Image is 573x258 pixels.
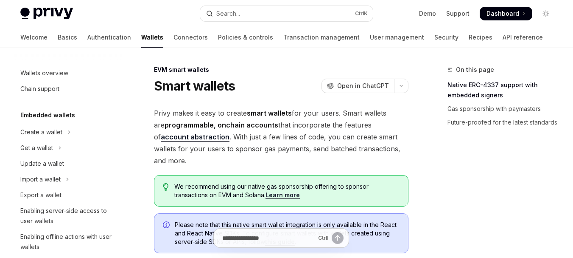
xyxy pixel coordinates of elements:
[163,183,169,191] svg: Tip
[14,140,122,156] button: Toggle Get a wallet section
[20,174,61,184] div: Import a wallet
[14,229,122,255] a: Enabling offline actions with user wallets
[14,65,122,81] a: Wallets overview
[14,156,122,171] a: Update a wallet
[20,84,59,94] div: Chain support
[419,9,436,18] a: Demo
[175,221,400,246] span: Please note that this native smart wallet integration is only available in the React and React Na...
[447,78,559,102] a: Native ERC-4337 support with embedded signers
[20,8,73,20] img: light logo
[20,206,117,226] div: Enabling server-side access to user wallets
[154,65,408,74] div: EVM smart wallets
[486,9,519,18] span: Dashboard
[58,27,77,48] a: Basics
[141,27,163,48] a: Wallets
[218,27,273,48] a: Policies & controls
[161,133,229,142] a: account abstraction
[20,27,48,48] a: Welcome
[446,9,470,18] a: Support
[321,79,394,93] button: Open in ChatGPT
[337,82,389,90] span: Open in ChatGPT
[14,125,122,140] button: Toggle Create a wallet section
[539,7,553,20] button: Toggle dark mode
[355,10,368,17] span: Ctrl K
[469,27,492,48] a: Recipes
[165,121,278,129] strong: programmable, onchain accounts
[222,229,315,247] input: Ask a question...
[20,190,61,200] div: Export a wallet
[283,27,360,48] a: Transaction management
[20,127,62,137] div: Create a wallet
[503,27,543,48] a: API reference
[173,27,208,48] a: Connectors
[266,191,300,199] a: Learn more
[200,6,373,21] button: Open search
[456,65,494,75] span: On this page
[434,27,458,48] a: Security
[20,159,64,169] div: Update a wallet
[216,9,240,19] div: Search...
[174,182,400,199] span: We recommend using our native gas sponsorship offering to sponsor transactions on EVM and Solana.
[14,187,122,203] a: Export a wallet
[332,232,344,244] button: Send message
[20,143,53,153] div: Get a wallet
[247,109,292,117] strong: smart wallets
[20,110,75,120] h5: Embedded wallets
[480,7,532,20] a: Dashboard
[154,107,408,167] span: Privy makes it easy to create for your users. Smart wallets are that incorporate the features of ...
[20,68,68,78] div: Wallets overview
[370,27,424,48] a: User management
[14,203,122,229] a: Enabling server-side access to user wallets
[154,78,235,94] h1: Smart wallets
[163,221,171,230] svg: Info
[20,232,117,252] div: Enabling offline actions with user wallets
[14,172,122,187] button: Toggle Import a wallet section
[447,116,559,129] a: Future-proofed for the latest standards
[447,102,559,116] a: Gas sponsorship with paymasters
[87,27,131,48] a: Authentication
[14,81,122,96] a: Chain support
